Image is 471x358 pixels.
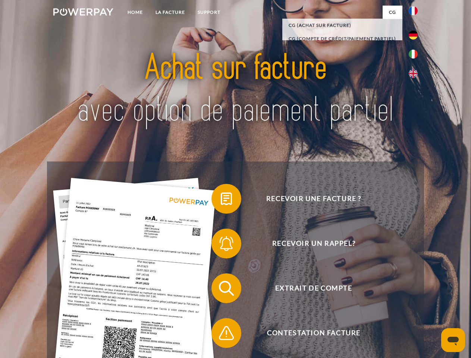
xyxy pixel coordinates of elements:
[282,32,402,45] a: CG (Compte de crédit/paiement partiel)
[409,31,418,40] img: de
[211,273,405,303] button: Extrait de compte
[149,6,191,19] a: LA FACTURE
[121,6,149,19] a: Home
[222,184,405,214] span: Recevoir une facture ?
[441,328,465,352] iframe: Bouton de lancement de la fenêtre de messagerie
[217,324,236,342] img: qb_warning.svg
[53,8,113,16] img: logo-powerpay-white.svg
[409,50,418,59] img: it
[383,6,402,19] a: CG
[211,229,405,258] button: Recevoir un rappel?
[71,36,400,143] img: title-powerpay_fr.svg
[409,6,418,15] img: fr
[222,318,405,348] span: Contestation Facture
[222,229,405,258] span: Recevoir un rappel?
[217,189,236,208] img: qb_bill.svg
[409,69,418,78] img: en
[191,6,227,19] a: Support
[217,234,236,253] img: qb_bell.svg
[282,19,402,32] a: CG (achat sur facture)
[211,318,405,348] button: Contestation Facture
[217,279,236,298] img: qb_search.svg
[222,273,405,303] span: Extrait de compte
[211,184,405,214] button: Recevoir une facture ?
